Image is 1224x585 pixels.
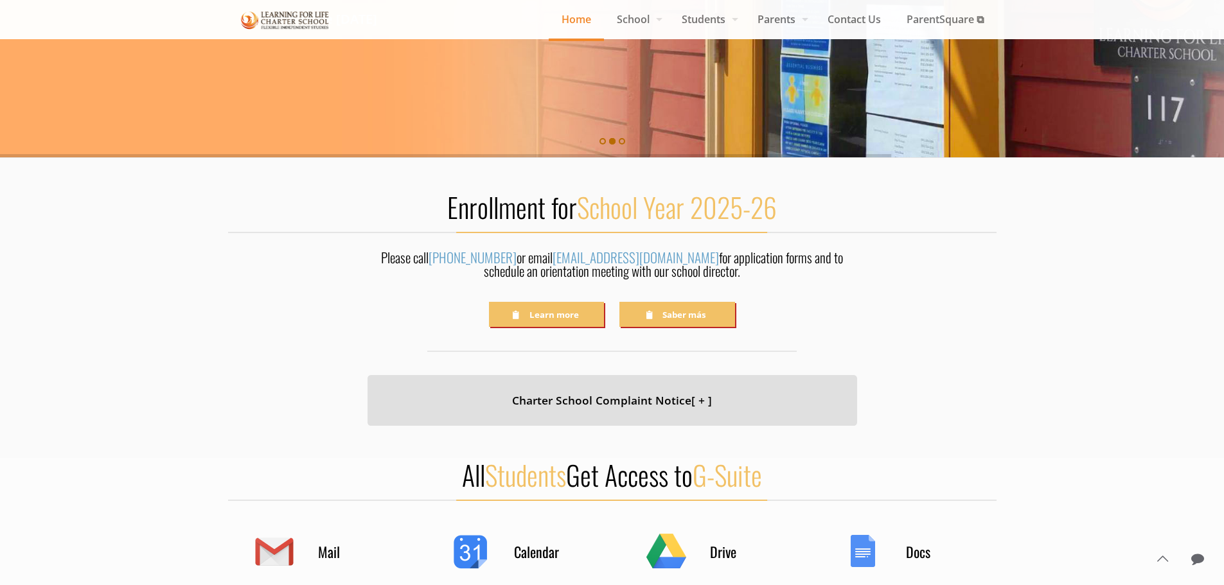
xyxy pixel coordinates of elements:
[241,9,330,31] img: Home
[318,543,382,561] h4: Mail
[228,458,997,491] h2: All Get Access to
[485,455,566,494] span: Students
[577,187,777,227] span: School Year 2025-26
[1149,545,1176,572] a: Back to top icon
[429,247,517,267] a: [PHONE_NUMBER]
[384,391,841,410] h4: Charter School Complaint Notice
[669,10,745,29] span: Students
[815,10,894,29] span: Contact Us
[514,543,578,561] h4: Calendar
[553,247,719,267] a: [EMAIL_ADDRESS][DOMAIN_NAME]
[710,543,774,561] h4: Drive
[619,302,734,327] a: Saber más
[894,10,997,29] span: ParentSquare ⧉
[489,302,604,327] a: Learn more
[368,250,857,284] div: Please call or email for application forms and to schedule an orientation meeting with our school...
[549,10,604,29] span: Home
[228,190,997,223] h2: Enrollment for
[693,455,762,494] span: G-Suite
[604,10,669,29] span: School
[906,543,970,561] h4: Docs
[691,392,712,408] span: [ + ]
[745,10,815,29] span: Parents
